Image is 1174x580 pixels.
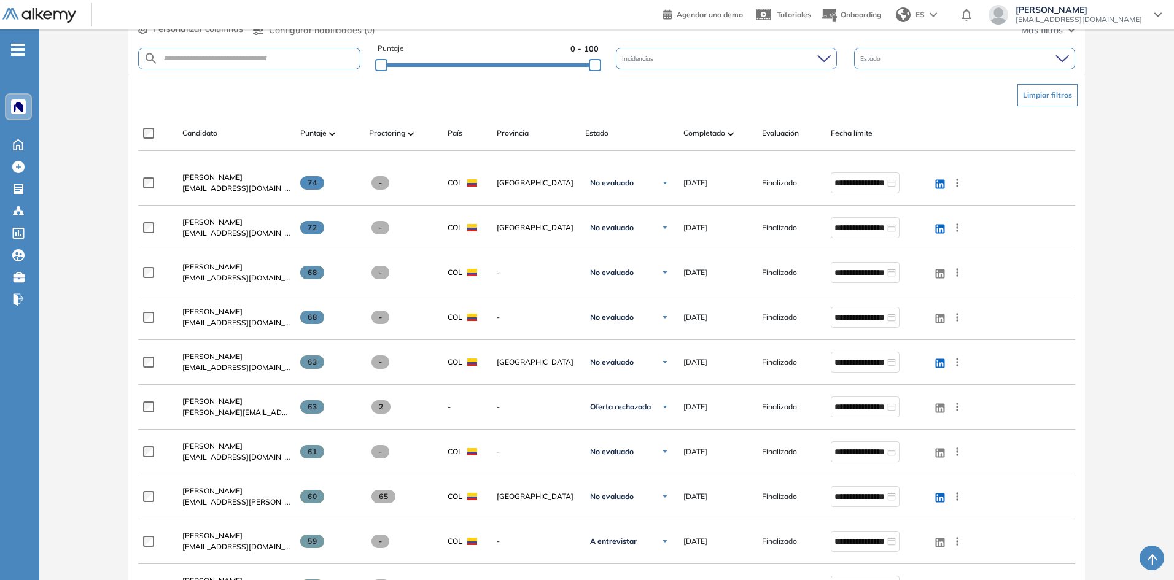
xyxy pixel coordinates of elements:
[378,43,404,55] span: Puntaje
[2,8,76,23] img: Logo
[269,24,375,37] span: Configurar habilidades (0)
[182,261,290,273] a: [PERSON_NAME]
[497,401,575,412] span: -
[371,176,389,190] span: -
[590,268,634,277] span: No evaluado
[467,179,477,187] img: COL
[497,446,575,457] span: -
[182,485,290,497] a: [PERSON_NAME]
[622,54,656,63] span: Incidencias
[762,357,797,368] span: Finalizado
[683,446,707,457] span: [DATE]
[448,222,462,233] span: COL
[1021,24,1075,37] button: Más filtros
[300,128,327,139] span: Puntaje
[467,314,477,321] img: COL
[887,492,896,501] span: close-circle
[821,2,881,28] button: Onboarding
[182,541,290,552] span: [EMAIL_ADDRESS][DOMAIN_NAME]
[371,355,389,369] span: -
[762,267,797,278] span: Finalizado
[762,128,799,139] span: Evaluación
[762,491,797,502] span: Finalizado
[590,402,651,412] span: Oferta rechazada
[930,12,937,17] img: arrow
[590,223,634,233] span: No evaluado
[497,536,575,547] span: -
[661,538,669,545] img: Ícono de flecha
[663,6,743,21] a: Agendar una demo
[497,128,529,139] span: Provincia
[300,535,324,548] span: 59
[467,538,477,545] img: COL
[497,491,575,502] span: [GEOGRAPHIC_DATA]
[762,177,797,188] span: Finalizado
[182,486,243,495] span: [PERSON_NAME]
[182,307,243,316] span: [PERSON_NAME]
[182,531,243,540] span: [PERSON_NAME]
[300,490,324,503] span: 60
[300,400,324,414] span: 63
[448,491,462,502] span: COL
[728,132,734,136] img: [missing "en.ARROW_ALT" translation]
[683,128,725,139] span: Completado
[371,400,391,414] span: 2
[371,221,389,234] span: -
[497,222,575,233] span: [GEOGRAPHIC_DATA]
[661,403,669,411] img: Ícono de flecha
[762,312,797,323] span: Finalizado
[590,178,634,188] span: No evaluado
[683,491,707,502] span: [DATE]
[11,48,25,51] i: -
[677,10,743,19] span: Agendar una demo
[182,306,290,317] a: [PERSON_NAME]
[497,177,575,188] span: [GEOGRAPHIC_DATA]
[590,536,637,546] span: A entrevistar
[300,266,324,279] span: 68
[1021,24,1063,37] span: Más filtros
[590,312,634,322] span: No evaluado
[182,530,290,541] a: [PERSON_NAME]
[661,179,669,187] img: Ícono de flecha
[371,535,389,548] span: -
[590,447,634,457] span: No evaluado
[762,446,797,457] span: Finalizado
[590,492,634,501] span: No evaluado
[777,10,811,19] span: Tutoriales
[683,536,707,547] span: [DATE]
[300,445,324,458] span: 61
[497,312,575,323] span: -
[182,352,243,361] span: [PERSON_NAME]
[408,132,414,136] img: [missing "en.ARROW_ALT" translation]
[144,51,158,66] img: SEARCH_ALT
[860,54,883,63] span: Estado
[887,537,896,546] span: close-circle
[683,177,707,188] span: [DATE]
[300,221,324,234] span: 72
[467,448,477,455] img: COL
[497,267,575,278] span: -
[300,355,324,369] span: 63
[182,217,243,226] span: [PERSON_NAME]
[1017,84,1078,106] button: Limpiar filtros
[182,452,290,463] span: [EMAIL_ADDRESS][DOMAIN_NAME]
[661,493,669,500] img: Ícono de flecha
[762,401,797,412] span: Finalizado
[887,223,896,232] span: close-circle
[661,224,669,231] img: Ícono de flecha
[467,358,477,366] img: COL
[14,102,23,112] img: https://assets.alkemy.org/workspaces/1394/c9baeb50-dbbd-46c2-a7b2-c74a16be862c.png
[762,536,797,547] span: Finalizado
[585,128,608,139] span: Estado
[661,314,669,321] img: Ícono de flecha
[661,448,669,455] img: Ícono de flecha
[253,24,375,37] button: Configurar habilidades (0)
[887,447,896,456] span: close-circle
[448,357,462,368] span: COL
[831,128,873,139] span: Fecha límite
[182,351,290,362] a: [PERSON_NAME]
[887,268,896,277] span: close-circle
[1016,15,1142,25] span: [EMAIL_ADDRESS][DOMAIN_NAME]
[182,273,290,284] span: [EMAIL_ADDRESS][DOMAIN_NAME]
[182,407,290,418] span: [PERSON_NAME][EMAIL_ADDRESS][PERSON_NAME][DOMAIN_NAME]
